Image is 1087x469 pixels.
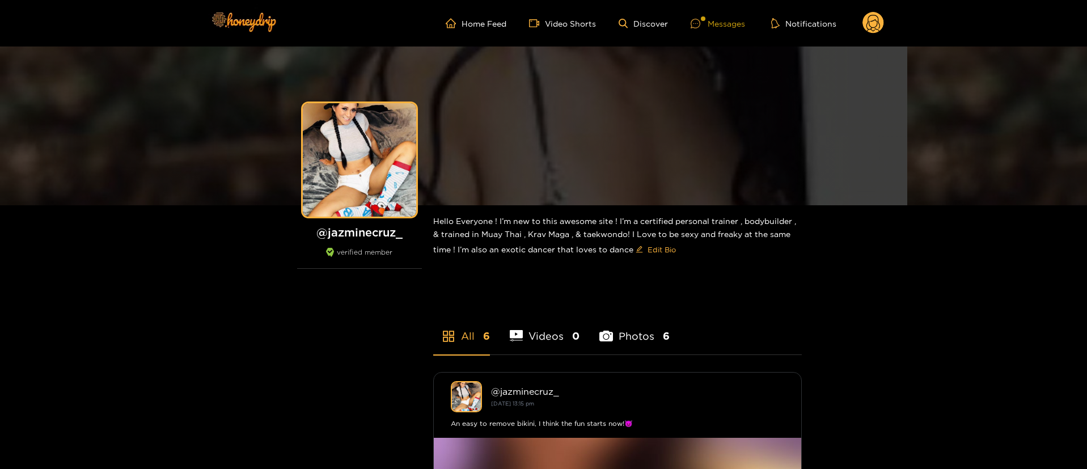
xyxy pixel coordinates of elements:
div: Messages [691,17,745,30]
span: 0 [572,329,580,343]
span: 6 [663,329,670,343]
button: Notifications [768,18,840,29]
a: Home Feed [446,18,506,28]
button: editEdit Bio [633,240,678,259]
div: An easy to remove bikini, I think the fun starts now!😈 [451,418,784,429]
small: [DATE] 13:15 pm [491,400,534,407]
span: 6 [483,329,490,343]
span: appstore [442,329,455,343]
h1: @ jazminecruz_ [297,225,422,239]
a: Video Shorts [529,18,596,28]
li: Photos [599,303,670,354]
span: home [446,18,462,28]
span: Edit Bio [648,244,676,255]
img: jazminecruz_ [451,381,482,412]
div: Hello Everyone ! I’m new to this awesome site ! I’m a certified personal trainer , bodybuilder , ... [433,205,802,268]
span: video-camera [529,18,545,28]
li: Videos [510,303,580,354]
div: verified member [297,248,422,269]
a: Discover [619,19,668,28]
span: edit [636,246,643,254]
div: @ jazminecruz_ [491,386,784,396]
li: All [433,303,490,354]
